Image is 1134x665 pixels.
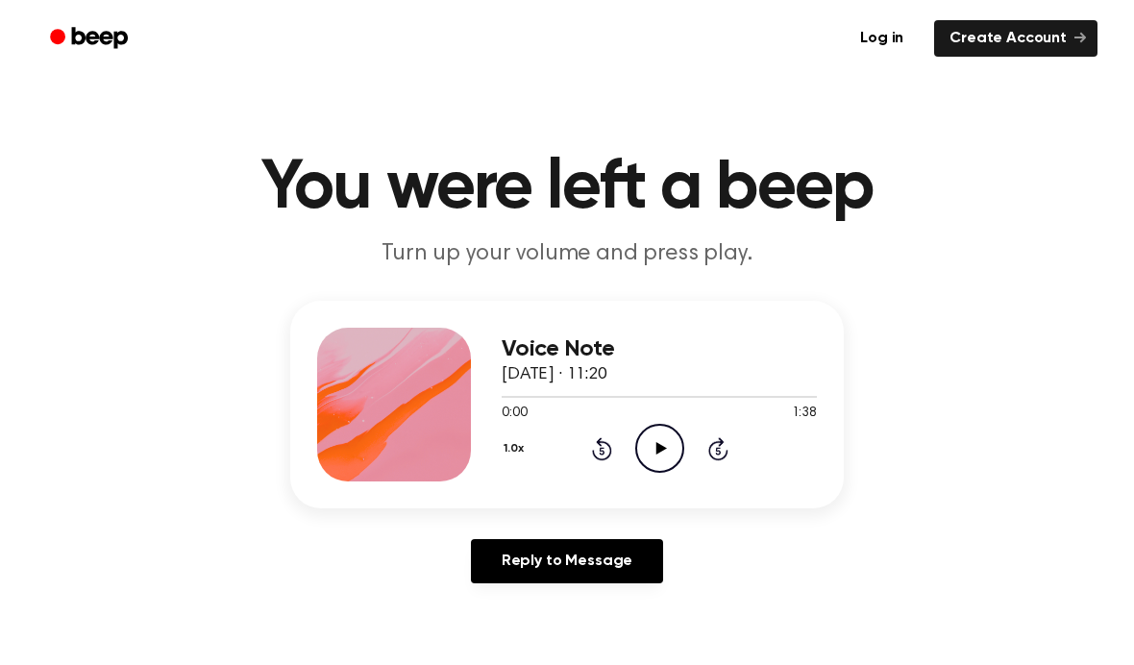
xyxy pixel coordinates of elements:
[502,336,817,362] h3: Voice Note
[792,404,817,424] span: 1:38
[198,238,936,270] p: Turn up your volume and press play.
[75,154,1059,223] h1: You were left a beep
[841,16,923,61] a: Log in
[37,20,145,58] a: Beep
[471,539,663,583] a: Reply to Message
[502,366,607,383] span: [DATE] · 11:20
[502,404,527,424] span: 0:00
[502,432,530,465] button: 1.0x
[934,20,1097,57] a: Create Account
